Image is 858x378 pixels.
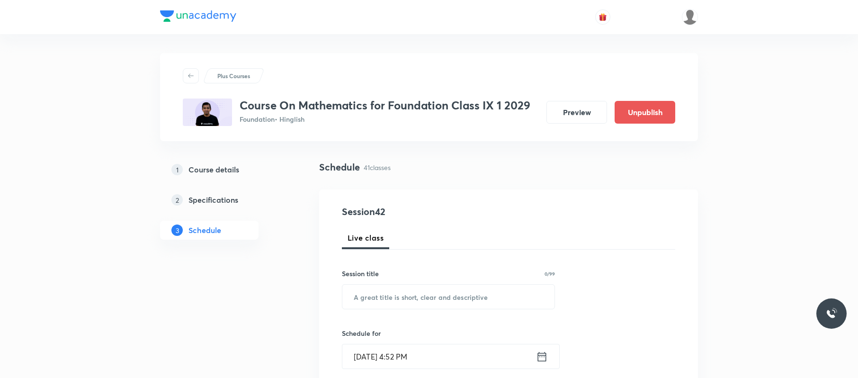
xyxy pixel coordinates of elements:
h6: Schedule for [342,328,555,338]
p: Foundation • Hinglish [240,114,530,124]
img: 2EF67C4F-6F23-4154-B0F7-CDB717D1E8ED_plus.png [183,99,232,126]
img: ttu [826,308,837,319]
button: Unpublish [615,101,675,124]
img: Company Logo [160,10,236,22]
p: 0/99 [545,271,555,276]
p: 41 classes [364,162,391,172]
a: Company Logo [160,10,236,24]
a: 1Course details [160,160,289,179]
p: 2 [171,194,183,206]
p: Plus Courses [217,72,250,80]
p: 3 [171,225,183,236]
h5: Course details [188,164,239,175]
img: aadi Shukla [682,9,698,25]
h4: Schedule [319,160,360,174]
button: Preview [546,101,607,124]
a: 2Specifications [160,190,289,209]
h4: Session 42 [342,205,515,219]
img: avatar [599,13,607,21]
input: A great title is short, clear and descriptive [342,285,554,309]
button: avatar [595,9,610,25]
h3: Course On Mathematics for Foundation Class IX 1 2029 [240,99,530,112]
p: 1 [171,164,183,175]
h5: Schedule [188,225,221,236]
span: Live class [348,232,384,243]
h5: Specifications [188,194,238,206]
h6: Session title [342,269,379,279]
